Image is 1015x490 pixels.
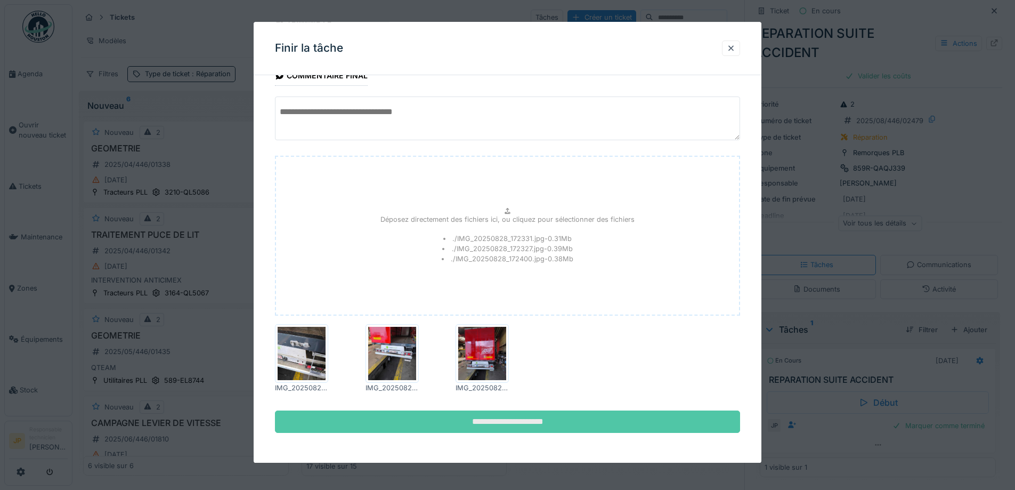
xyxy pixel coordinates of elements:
li: ./IMG_20250828_172327.jpg - 0.39 Mb [442,244,573,254]
img: ikl3fpociy7wc47ai2frf2wd6epj [458,327,506,381]
div: IMG_20250828_172327.jpg [366,383,419,393]
div: Commentaire final [275,68,368,86]
img: pk3te8ohtx11q52xduwoh4rgq6sz [368,327,416,381]
li: ./IMG_20250828_172331.jpg - 0.31 Mb [443,234,572,244]
img: ppbaln6rrbi3v9tnw4fg0zi16jju [278,327,326,381]
div: IMG_20250828_172331.jpg [275,383,328,393]
div: IMG_20250828_172400.jpg [456,383,509,393]
li: ./IMG_20250828_172400.jpg - 0.38 Mb [442,254,574,264]
p: Déposez directement des fichiers ici, ou cliquez pour sélectionner des fichiers [380,215,635,225]
h3: Finir la tâche [275,42,343,55]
